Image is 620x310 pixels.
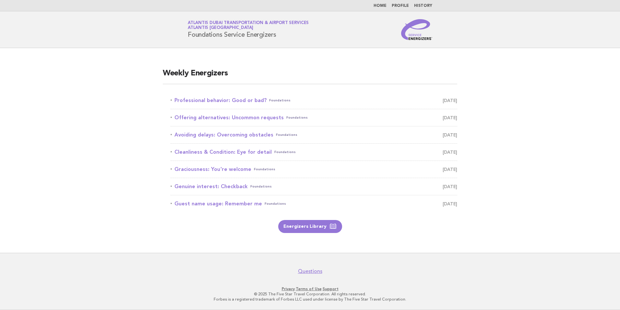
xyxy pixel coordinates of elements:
[163,68,457,84] h2: Weekly Energizers
[401,19,432,40] img: Service Energizers
[171,165,457,174] a: Graciousness: You're welcomeFoundations [DATE]
[296,287,322,291] a: Terms of Use
[443,130,457,139] span: [DATE]
[188,26,253,30] span: Atlantis [GEOGRAPHIC_DATA]
[414,4,432,8] a: History
[274,148,296,157] span: Foundations
[443,199,457,208] span: [DATE]
[443,148,457,157] span: [DATE]
[276,130,297,139] span: Foundations
[250,182,272,191] span: Foundations
[286,113,308,122] span: Foundations
[112,286,508,291] p: · ·
[443,96,457,105] span: [DATE]
[188,21,309,30] a: Atlantis Dubai Transportation & Airport ServicesAtlantis [GEOGRAPHIC_DATA]
[443,113,457,122] span: [DATE]
[171,96,457,105] a: Professional behavior: Good or bad?Foundations [DATE]
[282,287,295,291] a: Privacy
[298,268,322,275] a: Questions
[374,4,387,8] a: Home
[171,182,457,191] a: Genuine interest: CheckbackFoundations [DATE]
[323,287,339,291] a: Support
[278,220,342,233] a: Energizers Library
[171,113,457,122] a: Offering alternatives: Uncommon requestsFoundations [DATE]
[392,4,409,8] a: Profile
[171,130,457,139] a: Avoiding delays: Overcoming obstaclesFoundations [DATE]
[254,165,275,174] span: Foundations
[171,199,457,208] a: Guest name usage: Remember meFoundations [DATE]
[112,297,508,302] p: Forbes is a registered trademark of Forbes LLC used under license by The Five Star Travel Corpora...
[443,182,457,191] span: [DATE]
[112,291,508,297] p: © 2025 The Five Star Travel Corporation. All rights reserved.
[171,148,457,157] a: Cleanliness & Condition: Eye for detailFoundations [DATE]
[188,21,309,38] h1: Foundations Service Energizers
[269,96,291,105] span: Foundations
[443,165,457,174] span: [DATE]
[265,199,286,208] span: Foundations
